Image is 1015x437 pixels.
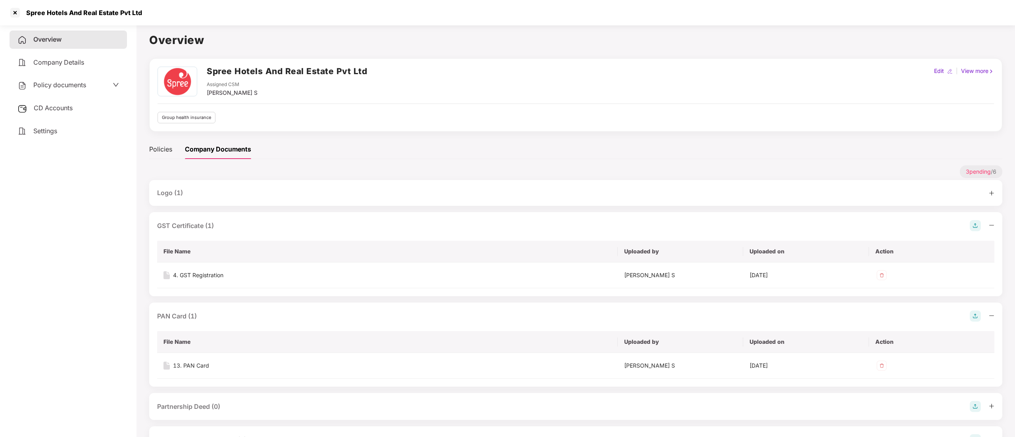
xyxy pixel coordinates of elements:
h2: Spree Hotels And Real Estate Pvt Ltd [207,65,367,78]
img: editIcon [947,69,953,74]
img: svg+xml;base64,PHN2ZyB4bWxucz0iaHR0cDovL3d3dy53My5vcmcvMjAwMC9zdmciIHdpZHRoPSIxNiIgaGVpZ2h0PSIyMC... [163,362,170,370]
div: Company Documents [185,144,251,154]
div: Group health insurance [158,112,215,123]
img: svg+xml;base64,PHN2ZyB4bWxucz0iaHR0cDovL3d3dy53My5vcmcvMjAwMC9zdmciIHdpZHRoPSIyNCIgaGVpZ2h0PSIyNC... [17,81,27,90]
div: [PERSON_NAME] S [624,271,737,280]
img: svg+xml;base64,PHN2ZyB4bWxucz0iaHR0cDovL3d3dy53My5vcmcvMjAwMC9zdmciIHdpZHRoPSIyOCIgaGVpZ2h0PSIyOC... [970,220,981,231]
div: Policies [149,144,172,154]
span: CD Accounts [34,104,73,112]
th: Action [869,331,995,353]
img: svg+xml;base64,PHN2ZyB4bWxucz0iaHR0cDovL3d3dy53My5vcmcvMjAwMC9zdmciIHdpZHRoPSIyNCIgaGVpZ2h0PSIyNC... [17,35,27,45]
img: svg+xml;base64,PHN2ZyB4bWxucz0iaHR0cDovL3d3dy53My5vcmcvMjAwMC9zdmciIHdpZHRoPSIzMiIgaGVpZ2h0PSIzMi... [875,269,888,282]
div: [PERSON_NAME] S [207,88,258,97]
img: rightIcon [988,69,994,74]
div: [DATE] [750,271,863,280]
img: svg+xml;base64,PHN2ZyB4bWxucz0iaHR0cDovL3d3dy53My5vcmcvMjAwMC9zdmciIHdpZHRoPSIyNCIgaGVpZ2h0PSIyNC... [17,126,27,136]
img: spree-logo.png [159,67,196,96]
h1: Overview [149,31,1002,49]
div: 13. PAN Card [173,361,209,370]
img: svg+xml;base64,PHN2ZyB4bWxucz0iaHR0cDovL3d3dy53My5vcmcvMjAwMC9zdmciIHdpZHRoPSIzMiIgaGVpZ2h0PSIzMi... [875,359,888,372]
div: Logo (1) [157,188,183,198]
span: plus [989,403,994,409]
div: Assigned CSM [207,81,258,88]
span: Company Details [33,58,84,66]
div: [DATE] [750,361,863,370]
th: File Name [157,331,618,353]
div: GST Certificate (1) [157,221,214,231]
span: Settings [33,127,57,135]
img: svg+xml;base64,PHN2ZyB4bWxucz0iaHR0cDovL3d3dy53My5vcmcvMjAwMC9zdmciIHdpZHRoPSIyNCIgaGVpZ2h0PSIyNC... [17,58,27,67]
span: plus [989,190,994,196]
span: 3 pending [966,168,991,175]
span: minus [989,222,994,228]
div: | [954,67,959,75]
div: [PERSON_NAME] S [624,361,737,370]
th: Uploaded by [618,331,744,353]
div: Edit [932,67,946,75]
span: down [113,82,119,88]
th: File Name [157,241,618,263]
th: Uploaded on [743,331,869,353]
div: View more [959,67,996,75]
p: / 6 [960,165,1002,178]
span: Policy documents [33,81,86,89]
img: svg+xml;base64,PHN2ZyB4bWxucz0iaHR0cDovL3d3dy53My5vcmcvMjAwMC9zdmciIHdpZHRoPSIyOCIgaGVpZ2h0PSIyOC... [970,401,981,412]
th: Uploaded by [618,241,744,263]
img: svg+xml;base64,PHN2ZyB4bWxucz0iaHR0cDovL3d3dy53My5vcmcvMjAwMC9zdmciIHdpZHRoPSIxNiIgaGVpZ2h0PSIyMC... [163,271,170,279]
th: Uploaded on [743,241,869,263]
img: svg+xml;base64,PHN2ZyB4bWxucz0iaHR0cDovL3d3dy53My5vcmcvMjAwMC9zdmciIHdpZHRoPSIyOCIgaGVpZ2h0PSIyOC... [970,310,981,322]
img: svg+xml;base64,PHN2ZyB3aWR0aD0iMjUiIGhlaWdodD0iMjQiIHZpZXdCb3g9IjAgMCAyNSAyNCIgZmlsbD0ibm9uZSIgeG... [17,104,27,113]
div: Spree Hotels And Real Estate Pvt Ltd [21,9,142,17]
div: PAN Card (1) [157,311,197,321]
span: Overview [33,35,62,43]
span: minus [989,313,994,318]
div: 4. GST Registration [173,271,223,280]
th: Action [869,241,995,263]
div: Partnership Deed (0) [157,402,220,412]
